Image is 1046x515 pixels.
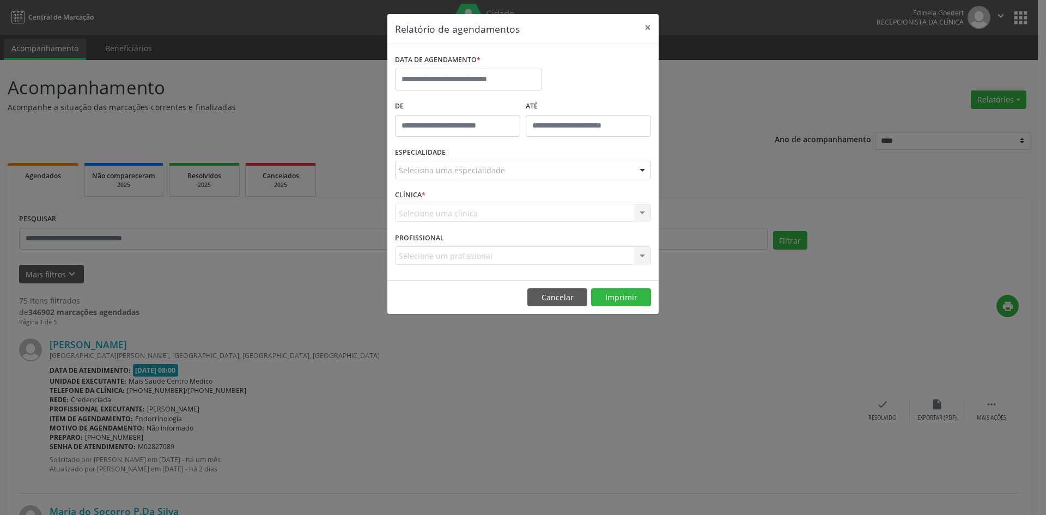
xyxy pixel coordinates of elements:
button: Imprimir [591,288,651,307]
label: CLÍNICA [395,187,425,204]
label: PROFISSIONAL [395,229,444,246]
button: Cancelar [527,288,587,307]
label: De [395,98,520,115]
label: ESPECIALIDADE [395,144,446,161]
label: ATÉ [526,98,651,115]
span: Seleciona uma especialidade [399,165,505,176]
label: DATA DE AGENDAMENTO [395,52,481,69]
h5: Relatório de agendamentos [395,22,520,36]
button: Close [637,14,659,41]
